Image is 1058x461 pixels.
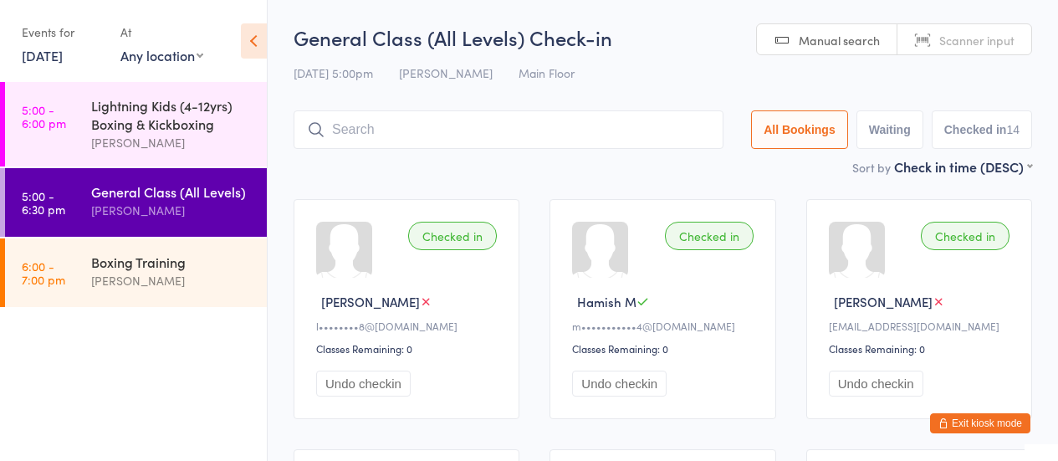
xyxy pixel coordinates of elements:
[5,168,267,237] a: 5:00 -6:30 pmGeneral Class (All Levels)[PERSON_NAME]
[894,157,1032,176] div: Check in time (DESC)
[294,64,373,81] span: [DATE] 5:00pm
[91,182,253,201] div: General Class (All Levels)
[120,46,203,64] div: Any location
[321,293,420,310] span: [PERSON_NAME]
[939,32,1015,49] span: Scanner input
[921,222,1009,250] div: Checked in
[91,201,253,220] div: [PERSON_NAME]
[572,319,758,333] div: m•••••••••••4@[DOMAIN_NAME]
[572,371,667,397] button: Undo checkin
[408,222,497,250] div: Checked in
[5,238,267,307] a: 6:00 -7:00 pmBoxing Training[PERSON_NAME]
[930,413,1030,433] button: Exit kiosk mode
[852,159,891,176] label: Sort by
[91,253,253,271] div: Boxing Training
[829,341,1015,356] div: Classes Remaining: 0
[120,18,203,46] div: At
[91,271,253,290] div: [PERSON_NAME]
[834,293,933,310] span: [PERSON_NAME]
[665,222,754,250] div: Checked in
[294,110,723,149] input: Search
[22,46,63,64] a: [DATE]
[829,319,1015,333] div: [EMAIL_ADDRESS][DOMAIN_NAME]
[577,293,636,310] span: Hamish M
[799,32,880,49] span: Manual search
[316,341,502,356] div: Classes Remaining: 0
[932,110,1032,149] button: Checked in14
[91,96,253,133] div: Lightning Kids (4-12yrs) Boxing & Kickboxing
[316,371,411,397] button: Undo checkin
[5,82,267,166] a: 5:00 -6:00 pmLightning Kids (4-12yrs) Boxing & Kickboxing[PERSON_NAME]
[22,189,65,216] time: 5:00 - 6:30 pm
[572,341,758,356] div: Classes Remaining: 0
[1006,123,1020,136] div: 14
[829,371,923,397] button: Undo checkin
[22,18,104,46] div: Events for
[22,103,66,130] time: 5:00 - 6:00 pm
[751,110,848,149] button: All Bookings
[294,23,1032,51] h2: General Class (All Levels) Check-in
[856,110,923,149] button: Waiting
[91,133,253,152] div: [PERSON_NAME]
[519,64,575,81] span: Main Floor
[22,259,65,286] time: 6:00 - 7:00 pm
[399,64,493,81] span: [PERSON_NAME]
[316,319,502,333] div: l••••••••8@[DOMAIN_NAME]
